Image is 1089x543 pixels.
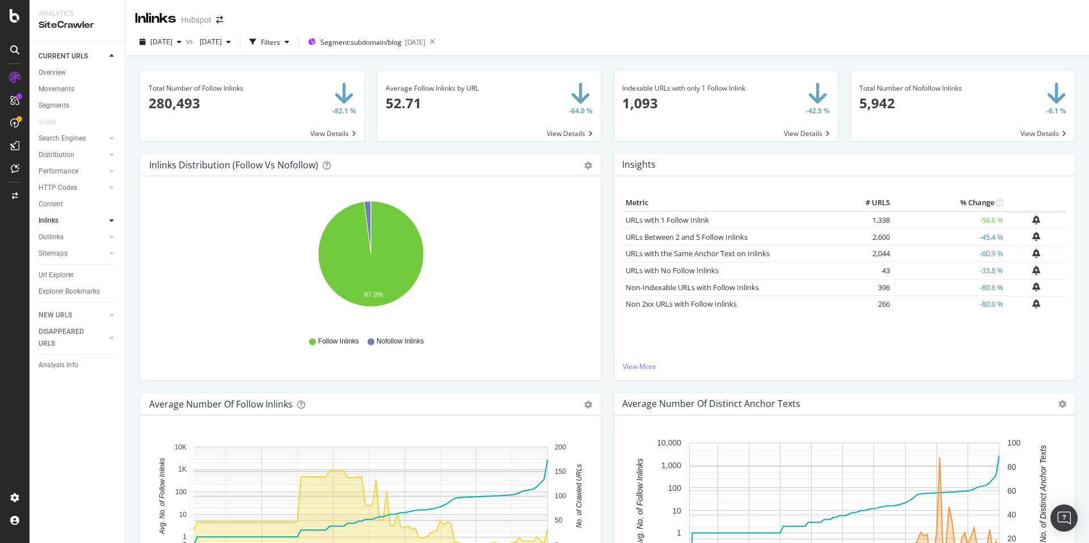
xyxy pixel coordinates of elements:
[893,211,1006,229] td: -54.6 %
[261,37,280,47] div: Filters
[39,19,116,32] div: SiteCrawler
[39,309,106,321] a: NEW URLS
[893,296,1006,313] td: -80.0 %
[175,443,187,451] text: 10K
[555,468,566,476] text: 150
[39,133,86,145] div: Search Engines
[622,157,656,172] h4: Insights
[1032,266,1040,275] div: bell-plus
[1032,232,1040,241] div: bell-plus
[584,401,592,409] div: gear
[575,464,583,528] text: No. of Crawled URLs
[1007,534,1016,543] text: 20
[555,443,566,451] text: 200
[39,286,117,298] a: Explorer Bookmarks
[158,458,166,535] text: Avg. No. of Follow Inlinks
[39,182,77,194] div: HTTP Codes
[39,269,74,281] div: Url Explorer
[39,149,74,161] div: Distribution
[657,439,681,448] text: 10,000
[1007,510,1016,519] text: 40
[178,466,187,474] text: 1K
[1032,299,1040,308] div: bell-plus
[39,166,78,177] div: Performance
[39,231,64,243] div: Outlinks
[39,182,106,194] a: HTTP Codes
[195,33,235,51] button: [DATE]
[39,269,117,281] a: Url Explorer
[672,506,681,515] text: 10
[847,194,893,211] th: # URLS
[39,326,106,350] a: DISAPPEARED URLS
[39,248,67,260] div: Sitemaps
[245,33,294,51] button: Filters
[303,33,425,51] button: Segment:subdomain/blog[DATE]
[1007,463,1016,472] text: 80
[181,14,212,26] div: Hubspot
[39,116,56,128] div: Visits
[186,36,195,46] span: vs
[39,198,117,210] a: Content
[626,248,770,258] a: URLs with the Same Anchor Text on Inlinks
[175,488,187,496] text: 100
[39,326,96,350] div: DISAPPEARED URLS
[149,194,592,326] svg: A chart.
[1007,486,1016,495] text: 60
[893,262,1006,279] td: -33.8 %
[584,162,592,169] div: gear
[626,299,737,309] a: Non 2xx URLs with Follow Inlinks
[150,37,172,46] span: 2025 Oct. 7th
[847,279,893,296] td: 396
[39,198,63,210] div: Content
[183,533,187,541] text: 1
[39,309,72,321] div: NEW URLS
[135,9,176,28] div: Inlinks
[179,511,187,519] text: 10
[39,215,58,227] div: Inlinks
[555,517,563,525] text: 50
[216,16,223,24] div: arrow-right-arrow-left
[626,215,709,225] a: URLs with 1 Follow Inlink
[1032,215,1040,224] div: bell-plus
[320,37,402,47] span: Segment: subdomain/blog
[847,211,893,229] td: 1,338
[39,166,106,177] a: Performance
[677,529,681,538] text: 1
[893,279,1006,296] td: -80.6 %
[622,396,800,412] h4: Average Number of Distinct Anchor Texts
[39,67,117,79] a: Overview
[39,83,117,95] a: Movements
[668,483,682,493] text: 100
[847,228,893,245] td: 2,600
[893,228,1006,245] td: -45.4 %
[39,215,106,227] a: Inlinks
[318,337,359,346] span: Follow Inlinks
[39,248,106,260] a: Sitemaps
[555,492,566,500] text: 100
[847,245,893,262] td: 2,044
[195,37,222,46] span: 2025 Jun. 30th
[39,50,88,62] div: CURRENT URLS
[149,159,318,171] div: Inlinks Distribution (Follow vs Nofollow)
[405,37,425,47] div: [DATE]
[847,262,893,279] td: 43
[661,461,681,470] text: 1,000
[626,282,759,292] a: Non-Indexable URLs with Follow Inlinks
[377,337,424,346] span: Nofollow Inlinks
[39,100,69,112] div: Segments
[39,133,106,145] a: Search Engines
[39,231,106,243] a: Outlinks
[39,149,106,161] a: Distribution
[364,291,383,299] text: 97.9%
[1007,439,1021,448] text: 100
[623,362,1066,371] a: View More
[39,9,116,19] div: Analytics
[847,296,893,313] td: 266
[39,286,100,298] div: Explorer Bookmarks
[1032,282,1040,291] div: bell-plus
[39,83,74,95] div: Movements
[626,265,719,275] a: URLs with No Follow Inlinks
[893,245,1006,262] td: -60.9 %
[39,359,117,371] a: Analysis Info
